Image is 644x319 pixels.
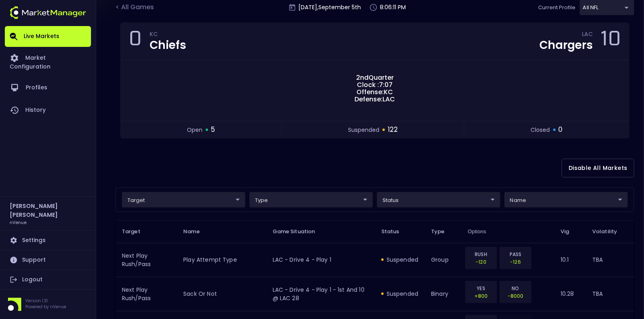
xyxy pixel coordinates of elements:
div: Chargers [540,40,593,51]
a: History [5,99,91,121]
span: 122 [388,125,398,135]
td: group [425,243,462,277]
a: Settings [5,231,91,250]
div: suspended [381,256,418,264]
a: Market Configuration [5,47,91,77]
span: 0 [559,125,563,135]
span: 2nd Quarter [354,74,396,81]
p: Current Profile [539,4,576,12]
span: Offense: KC [354,89,396,96]
span: Clock : 7:07 [355,81,395,89]
a: Live Markets [5,26,91,47]
div: target [122,192,245,208]
div: LAC [582,32,593,38]
div: target [377,192,500,208]
p: Version 1.31 [25,298,66,304]
button: Disable All Markets [562,159,634,178]
span: closed [531,126,550,134]
h3: nVenue [10,219,26,225]
span: Type [431,228,455,235]
p: +800 [470,292,492,300]
td: Play Attempt Type [177,243,266,277]
span: Target [122,228,151,235]
div: Chiefs [150,40,186,51]
span: Status [381,228,410,235]
th: Options [462,220,554,243]
div: Version 1.31Powered by nVenue [5,298,91,311]
div: < All Games [115,2,156,13]
span: Game Situation [273,228,326,235]
span: Volatility [593,228,628,235]
div: 10 [601,29,621,53]
td: 10.1 [554,243,586,277]
div: target [249,192,373,208]
a: Logout [5,270,91,289]
p: -120 [470,258,492,266]
p: [DATE] , September 5 th [299,3,361,12]
p: Powered by nVenue [25,304,66,310]
p: -126 [505,258,527,266]
td: binary [425,277,462,311]
td: LAC - Drive 4 - Play 1 [266,243,375,277]
a: Profiles [5,77,91,99]
p: YES [470,285,492,292]
p: NO [505,285,527,292]
span: 5 [211,125,215,135]
a: Support [5,250,91,270]
td: LAC - Drive 4 - Play 1 - 1st and 10 @ LAC 28 [266,277,375,311]
td: 10.28 [554,277,586,311]
span: suspended [348,126,379,134]
img: logo [10,6,86,19]
span: open [187,126,203,134]
p: PASS [505,250,527,258]
p: 8:06:11 PM [380,3,406,12]
span: Vig [561,228,579,235]
td: TBA [586,243,634,277]
span: Name [183,228,210,235]
div: KC [150,32,186,38]
p: RUSH [470,250,492,258]
p: -8000 [505,292,527,300]
div: target [504,192,628,208]
td: sack or not [177,277,266,311]
span: Defense: LAC [352,96,398,103]
td: TBA [586,277,634,311]
td: Next Play Rush/Pass [115,243,177,277]
h2: [PERSON_NAME] [PERSON_NAME] [10,202,86,219]
div: 0 [129,29,142,53]
div: suspended [381,290,418,298]
td: Next Play Rush/Pass [115,277,177,311]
